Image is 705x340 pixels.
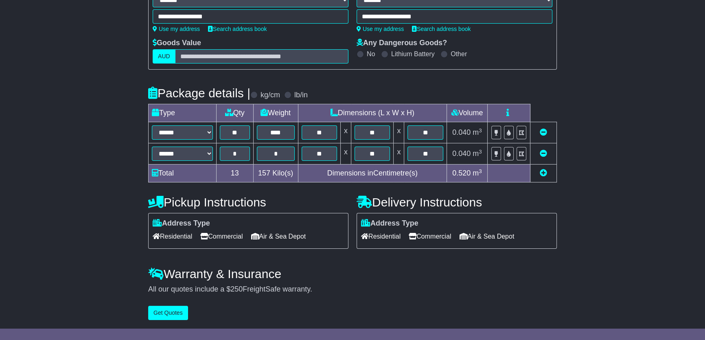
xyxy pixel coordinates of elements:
span: m [473,128,482,136]
a: Search address book [208,26,267,32]
div: All our quotes include a $ FreightSafe warranty. [148,285,557,294]
span: 157 [258,169,270,177]
span: 0.040 [452,149,471,158]
label: kg/cm [261,91,280,100]
span: 0.040 [452,128,471,136]
label: lb/in [294,91,308,100]
span: Air & Sea Depot [460,230,515,243]
button: Get Quotes [148,306,188,320]
a: Add new item [540,169,547,177]
td: Weight [253,104,298,122]
label: AUD [153,49,175,64]
h4: Package details | [148,86,250,100]
sup: 3 [479,168,482,174]
td: x [341,122,351,143]
label: Other [451,50,467,58]
sup: 3 [479,127,482,134]
a: Remove this item [540,149,547,158]
span: Residential [361,230,401,243]
h4: Delivery Instructions [357,195,557,209]
a: Use my address [153,26,200,32]
span: m [473,169,482,177]
h4: Pickup Instructions [148,195,348,209]
span: Commercial [409,230,451,243]
td: Type [149,104,217,122]
td: Total [149,165,217,182]
sup: 3 [479,149,482,155]
span: 0.520 [452,169,471,177]
label: Any Dangerous Goods? [357,39,447,48]
a: Use my address [357,26,404,32]
td: x [341,143,351,165]
label: No [367,50,375,58]
span: Commercial [200,230,243,243]
a: Remove this item [540,128,547,136]
td: Kilo(s) [253,165,298,182]
label: Address Type [361,219,418,228]
a: Search address book [412,26,471,32]
label: Goods Value [153,39,201,48]
td: Qty [217,104,254,122]
td: Volume [447,104,487,122]
span: Residential [153,230,192,243]
h4: Warranty & Insurance [148,267,557,281]
span: Air & Sea Depot [251,230,306,243]
td: Dimensions in Centimetre(s) [298,165,447,182]
span: 250 [230,285,243,293]
label: Lithium Battery [391,50,435,58]
label: Address Type [153,219,210,228]
td: 13 [217,165,254,182]
td: x [394,143,404,165]
td: Dimensions (L x W x H) [298,104,447,122]
span: m [473,149,482,158]
td: x [394,122,404,143]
